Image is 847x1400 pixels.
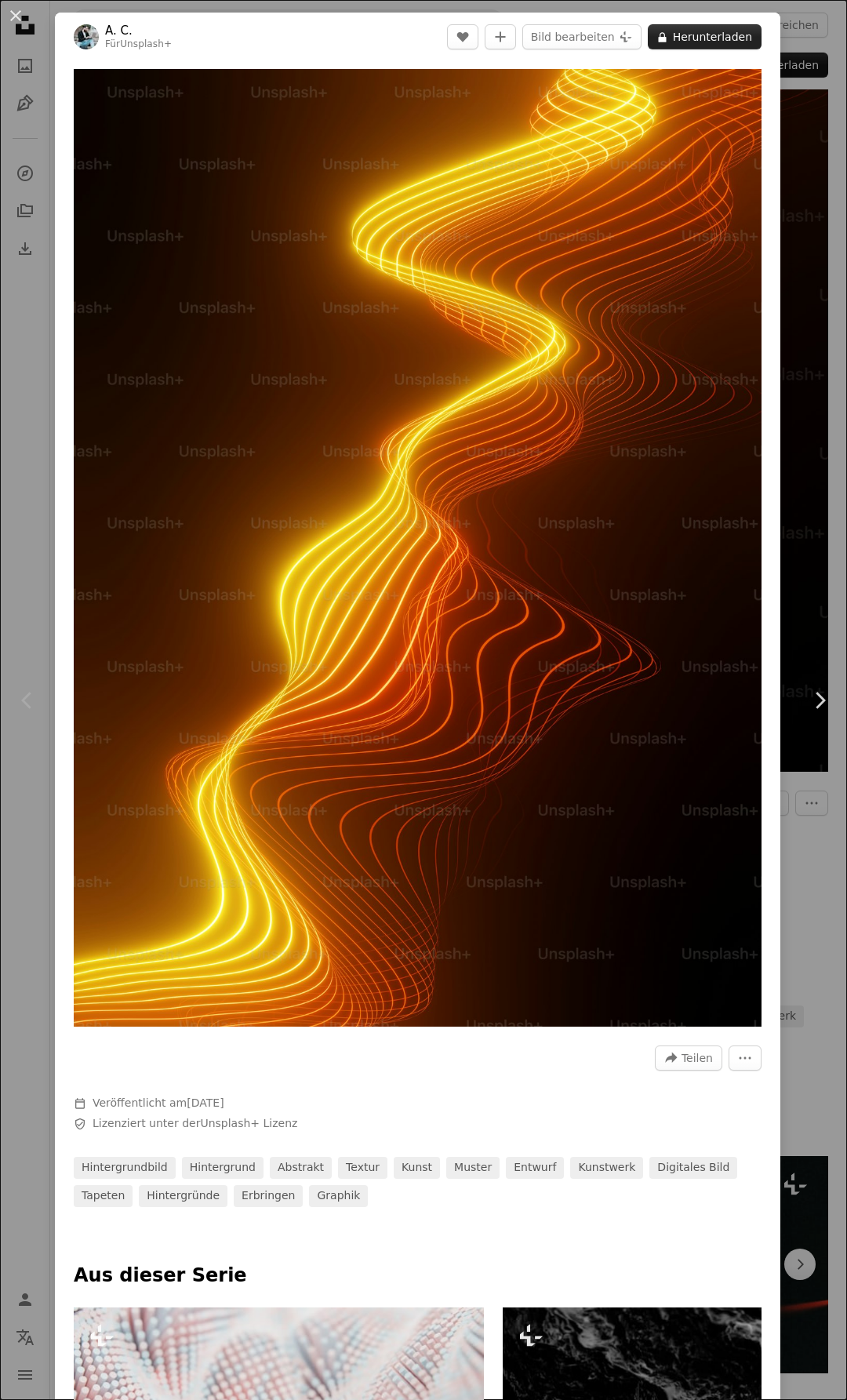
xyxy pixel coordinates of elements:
[792,625,847,776] a: Weiter
[74,24,99,49] img: Zum Profil von A. C.
[187,1096,224,1109] time: 30. September 2022 um 17:50:59 MESZ
[74,69,762,1027] img: Ein abstraktes Bild einer wellenförmigen orangefarbenen Linie
[506,1157,564,1179] a: Entwurf
[105,38,172,51] div: Für
[682,1046,713,1070] span: Teilen
[200,1117,297,1129] a: Unsplash+ Lizenz
[522,24,642,49] button: Bild bearbeiten
[729,1045,762,1071] button: Weitere Aktionen
[93,1096,224,1109] span: Veröffentlicht am
[485,24,516,49] button: Zu Kollektion hinzufügen
[447,24,478,49] button: Gefällt mir
[74,1157,176,1179] a: hintergrundbild
[120,38,172,49] a: Unsplash+
[234,1185,303,1207] a: erbringen
[570,1157,643,1179] a: Kunstwerk
[446,1157,500,1179] a: Muster
[182,1157,264,1179] a: hintergrund
[270,1157,332,1179] a: abstrakt
[74,69,762,1027] button: Dieses Bild heranzoomen
[74,1185,133,1207] a: Tapeten
[93,1116,297,1132] span: Lizenziert unter der
[139,1185,227,1207] a: Hintergründe
[394,1157,440,1179] a: Kunst
[338,1157,387,1179] a: Textur
[649,1157,737,1179] a: Digitales Bild
[648,24,762,49] button: Herunterladen
[105,23,172,38] a: A. C.
[655,1045,722,1071] button: Dieses Bild teilen
[309,1185,368,1207] a: Graphik
[74,1264,762,1289] p: Aus dieser Serie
